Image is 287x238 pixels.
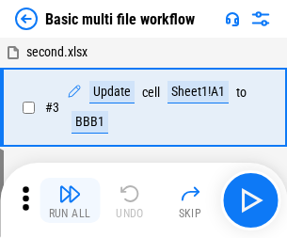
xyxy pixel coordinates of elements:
div: Sheet1!A1 [167,81,229,103]
div: BBB1 [72,111,108,134]
img: Support [225,11,240,26]
img: Settings menu [249,8,272,30]
span: # 3 [45,100,59,115]
div: Skip [179,208,202,219]
span: second.xlsx [26,44,88,59]
img: Run All [58,182,81,205]
img: Main button [235,185,265,215]
div: Basic multi file workflow [45,10,195,28]
div: Update [89,81,135,103]
div: to [236,86,247,100]
button: Run All [40,178,100,223]
div: cell [142,86,160,100]
img: Skip [179,182,201,205]
div: Run All [49,208,91,219]
button: Skip [160,178,220,223]
img: Back [15,8,38,30]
